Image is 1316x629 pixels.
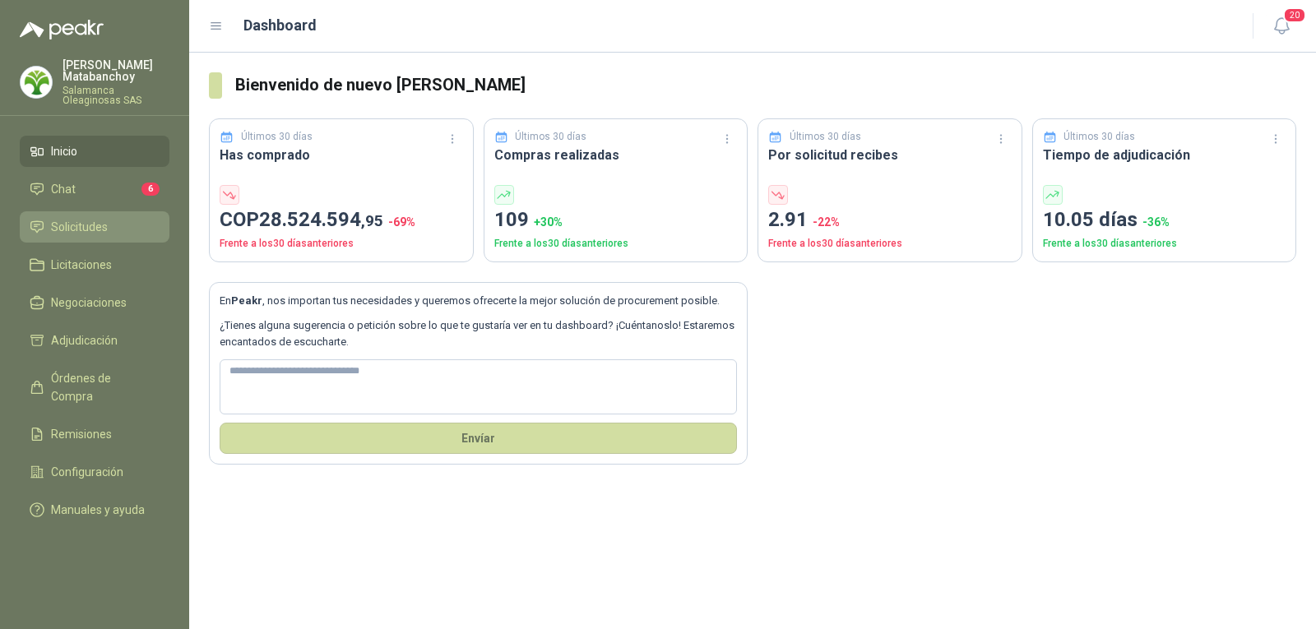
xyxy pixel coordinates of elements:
b: Peakr [231,294,262,307]
a: Licitaciones [20,249,169,280]
h3: Por solicitud recibes [768,145,1012,165]
p: Últimos 30 días [1063,129,1135,145]
p: 109 [494,205,738,236]
p: Últimos 30 días [241,129,313,145]
h1: Dashboard [243,14,317,37]
p: Frente a los 30 días anteriores [220,236,463,252]
span: Chat [51,180,76,198]
span: -36 % [1142,215,1170,229]
span: -69 % [388,215,415,229]
span: 28.524.594 [259,208,383,231]
a: Configuración [20,456,169,488]
span: Órdenes de Compra [51,369,154,405]
button: 20 [1267,12,1296,41]
a: Órdenes de Compra [20,363,169,412]
span: Licitaciones [51,256,112,274]
span: Adjudicación [51,331,118,349]
p: Frente a los 30 días anteriores [768,236,1012,252]
span: Negociaciones [51,294,127,312]
span: -22 % [813,215,840,229]
span: 20 [1283,7,1306,23]
h3: Bienvenido de nuevo [PERSON_NAME] [235,72,1296,98]
span: Manuales y ayuda [51,501,145,519]
p: Salamanca Oleaginosas SAS [63,86,169,105]
h3: Tiempo de adjudicación [1043,145,1286,165]
a: Solicitudes [20,211,169,243]
a: Inicio [20,136,169,167]
a: Adjudicación [20,325,169,356]
a: Remisiones [20,419,169,450]
p: ¿Tienes alguna sugerencia o petición sobre lo que te gustaría ver en tu dashboard? ¡Cuéntanoslo! ... [220,317,737,351]
span: Solicitudes [51,218,108,236]
p: 10.05 días [1043,205,1286,236]
span: Remisiones [51,425,112,443]
p: [PERSON_NAME] Matabanchoy [63,59,169,82]
p: Frente a los 30 días anteriores [1043,236,1286,252]
button: Envíar [220,423,737,454]
img: Company Logo [21,67,52,98]
span: Configuración [51,463,123,481]
p: En , nos importan tus necesidades y queremos ofrecerte la mejor solución de procurement posible. [220,293,737,309]
a: Manuales y ayuda [20,494,169,525]
p: Últimos 30 días [790,129,861,145]
span: Inicio [51,142,77,160]
p: Últimos 30 días [515,129,586,145]
p: Frente a los 30 días anteriores [494,236,738,252]
span: 6 [141,183,160,196]
a: Negociaciones [20,287,169,318]
span: ,95 [361,211,383,230]
img: Logo peakr [20,20,104,39]
p: 2.91 [768,205,1012,236]
h3: Has comprado [220,145,463,165]
h3: Compras realizadas [494,145,738,165]
p: COP [220,205,463,236]
span: + 30 % [534,215,563,229]
a: Chat6 [20,173,169,205]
